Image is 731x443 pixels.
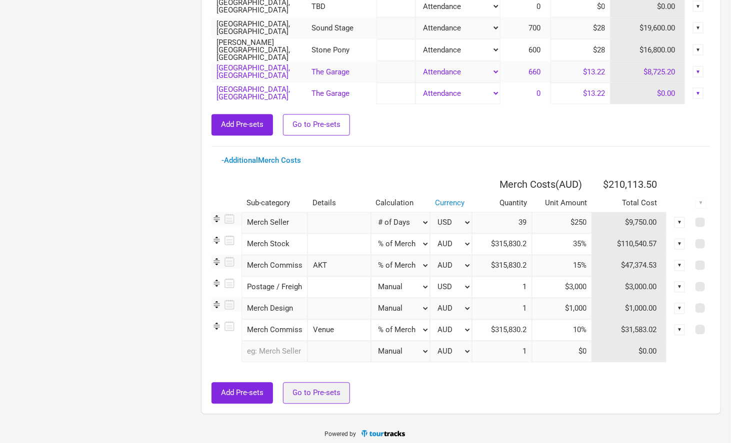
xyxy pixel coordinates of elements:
td: $0.00 [592,341,667,363]
span: 0 [536,2,550,11]
img: Re-order [211,214,222,224]
th: Merch Costs ( AUD ) [472,175,592,195]
img: TourTracks [360,430,406,438]
td: $110,540.57 [592,234,667,255]
td: [PERSON_NAME][GEOGRAPHIC_DATA], [GEOGRAPHIC_DATA] [211,39,311,61]
th: Quantity [472,195,532,212]
div: ▼ [695,198,706,209]
div: ▼ [693,44,704,55]
span: 700 [528,23,550,32]
td: $31,583.02 [592,320,667,341]
div: Merch Design [241,298,307,320]
div: ▼ [693,66,704,77]
div: ▼ [674,282,685,293]
div: ▼ [674,217,685,228]
td: The Garage [311,61,376,83]
button: Add Pre-sets [211,114,273,136]
th: Details [307,195,370,212]
input: % merch income [532,234,592,255]
th: Sub-category [241,195,307,212]
a: Currency [435,199,464,208]
button: Go to Pre-sets [283,114,350,136]
td: [GEOGRAPHIC_DATA], [GEOGRAPHIC_DATA] [211,17,311,39]
div: Postage / Freight [241,277,307,298]
span: 660 [528,67,550,76]
td: $9,750.00 [592,212,667,234]
div: ▼ [693,22,704,33]
span: Go to Pre-sets [292,120,340,129]
input: per head [550,61,610,83]
div: ▼ [674,325,685,336]
td: The Garage [311,83,376,104]
input: Cost per day [532,212,592,234]
span: Go to Pre-sets [292,389,340,398]
img: Re-order [211,321,222,332]
div: ▼ [693,88,704,99]
div: Merch Stock [241,234,307,255]
td: $19,600.00 [610,17,685,39]
th: Unit Amount [532,195,592,212]
td: Sound Stage [311,17,376,39]
div: Merch Seller [241,212,307,234]
div: Merch Commission [241,320,307,341]
span: Add Pre-sets [221,120,263,129]
div: ▼ [693,1,704,12]
span: 600 [528,45,550,54]
td: Stone Pony [311,39,376,61]
th: $210,113.50 [592,175,667,195]
button: Go to Pre-sets [283,383,350,404]
img: Re-order [211,235,222,246]
td: $8,725.20 [610,61,685,83]
span: 0 [536,89,550,98]
span: Add Pre-sets [221,389,263,398]
div: ▼ [674,239,685,250]
img: Re-order [211,257,222,267]
input: % merch income [532,320,592,341]
img: Re-order [211,300,222,310]
input: Venue [307,320,370,341]
input: per head [550,83,610,104]
td: [GEOGRAPHIC_DATA], [GEOGRAPHIC_DATA] [211,61,311,83]
img: Re-order [211,278,222,289]
button: Add Pre-sets [211,383,273,404]
th: Calculation [371,195,430,212]
div: Merch Commission [241,255,307,277]
div: ▼ [674,260,685,271]
td: $47,374.53 [592,255,667,277]
td: $0.00 [610,83,685,104]
input: per head [550,39,610,61]
input: eg: Merch Seller [241,341,307,363]
td: $16,800.00 [610,39,685,61]
input: % merch income [532,255,592,277]
td: $1,000.00 [592,298,667,320]
th: Total Cost [592,195,667,212]
a: - Additional Merch Costs [221,156,301,165]
span: Powered by [325,431,356,438]
div: ▼ [674,303,685,314]
input: AKT [307,255,370,277]
td: [GEOGRAPHIC_DATA], [GEOGRAPHIC_DATA] [211,83,311,104]
td: $3,000.00 [592,277,667,298]
input: per head [550,17,610,39]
